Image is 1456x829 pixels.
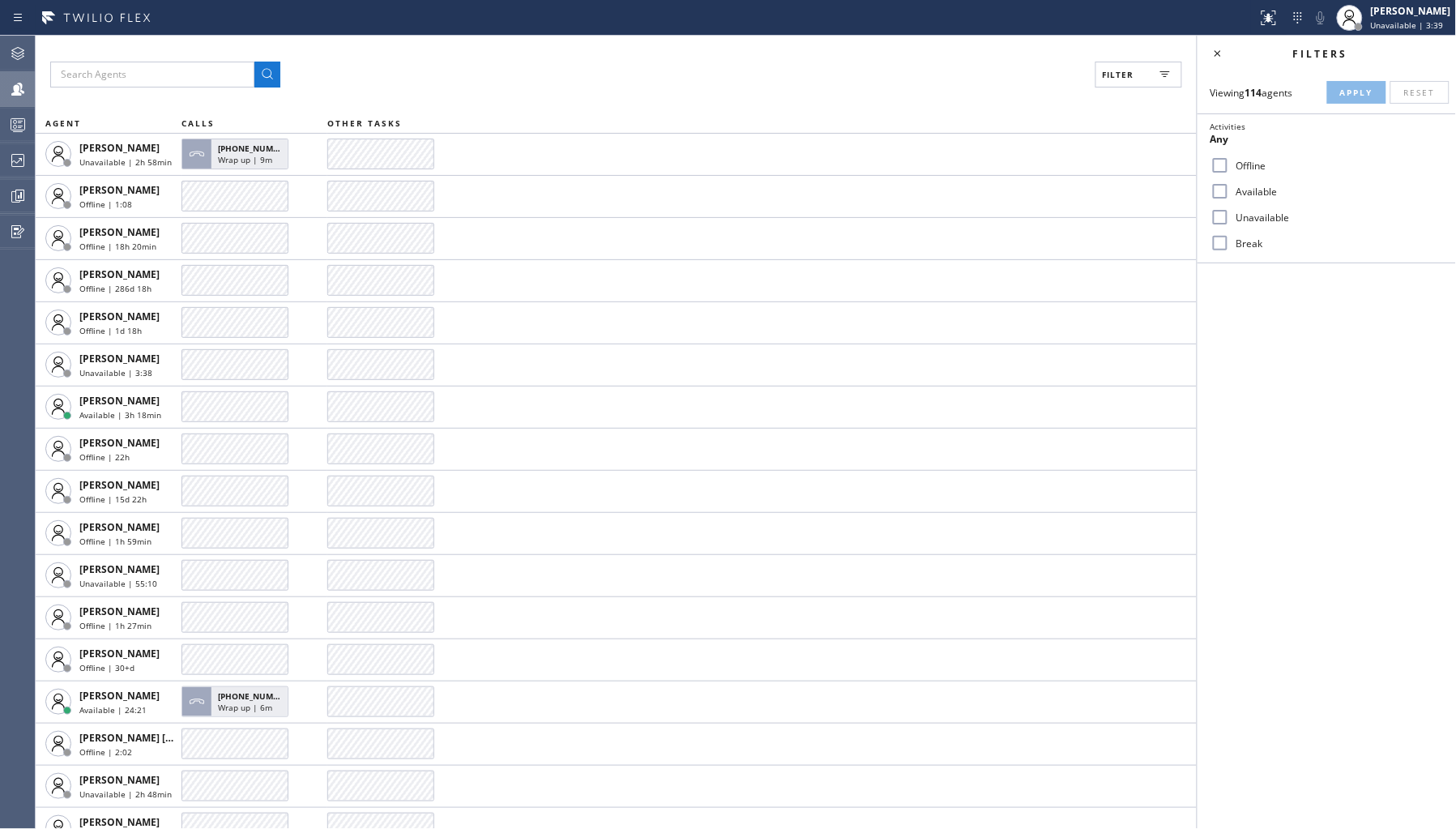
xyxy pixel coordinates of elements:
span: [PERSON_NAME] [79,562,160,576]
span: [PERSON_NAME] [79,310,160,323]
span: Filters [1293,47,1348,61]
span: Viewing agents [1210,86,1293,100]
span: Offline | 15d 22h [79,494,147,505]
span: [PERSON_NAME] [79,183,160,197]
span: AGENT [45,118,81,129]
span: Offline | 18h 20min [79,241,156,252]
span: [PERSON_NAME] [79,815,160,829]
div: Activities [1210,121,1443,132]
span: Offline | 1:08 [79,199,132,210]
span: Unavailable | 55:10 [79,578,157,589]
span: Offline | 286d 18h [79,283,152,294]
span: Unavailable | 2h 58min [79,156,172,168]
button: Mute [1309,6,1332,29]
span: [PERSON_NAME] [79,520,160,534]
span: [PERSON_NAME] [79,478,160,492]
button: [PHONE_NUMBER]Wrap up | 6m [181,682,293,722]
span: [PERSON_NAME] [79,605,160,618]
span: Offline | 30+d [79,662,134,673]
input: Search Agents [50,62,254,88]
span: Available | 24:21 [79,704,147,716]
span: CALLS [181,118,215,129]
span: [PERSON_NAME] [79,394,160,408]
span: Filter [1103,69,1134,80]
span: Unavailable | 3:39 [1371,19,1444,31]
span: [PERSON_NAME] [79,267,160,281]
span: Offline | 1d 18h [79,325,142,336]
div: [PERSON_NAME] [1371,4,1451,18]
span: [PHONE_NUMBER] [218,690,292,702]
button: Filter [1095,62,1182,88]
label: Break [1230,237,1443,250]
span: Wrap up | 6m [218,702,272,713]
span: Wrap up | 9m [218,154,272,165]
span: Offline | 1h 59min [79,536,152,547]
span: [PERSON_NAME] [79,647,160,660]
span: [PERSON_NAME] [PERSON_NAME] [79,731,242,745]
span: [PERSON_NAME] [79,352,160,365]
span: [PERSON_NAME] [79,689,160,703]
span: [PERSON_NAME] [79,141,160,155]
span: Reset [1404,87,1436,98]
span: Unavailable | 3:38 [79,367,152,378]
span: Available | 3h 18min [79,409,161,421]
span: [PHONE_NUMBER] [218,143,292,154]
span: Any [1210,132,1229,146]
span: Offline | 1h 27min [79,620,152,631]
span: Apply [1340,87,1373,98]
button: Apply [1327,81,1386,104]
span: [PERSON_NAME] [79,773,160,787]
span: Offline | 2:02 [79,746,132,758]
button: [PHONE_NUMBER]Wrap up | 9m [181,134,293,174]
strong: 114 [1245,86,1262,100]
button: Reset [1390,81,1450,104]
span: OTHER TASKS [327,118,402,129]
span: [PERSON_NAME] [79,436,160,450]
label: Available [1230,185,1443,199]
label: Unavailable [1230,211,1443,224]
span: Offline | 22h [79,451,130,463]
span: Unavailable | 2h 48min [79,788,172,800]
label: Offline [1230,159,1443,173]
span: [PERSON_NAME] [79,225,160,239]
